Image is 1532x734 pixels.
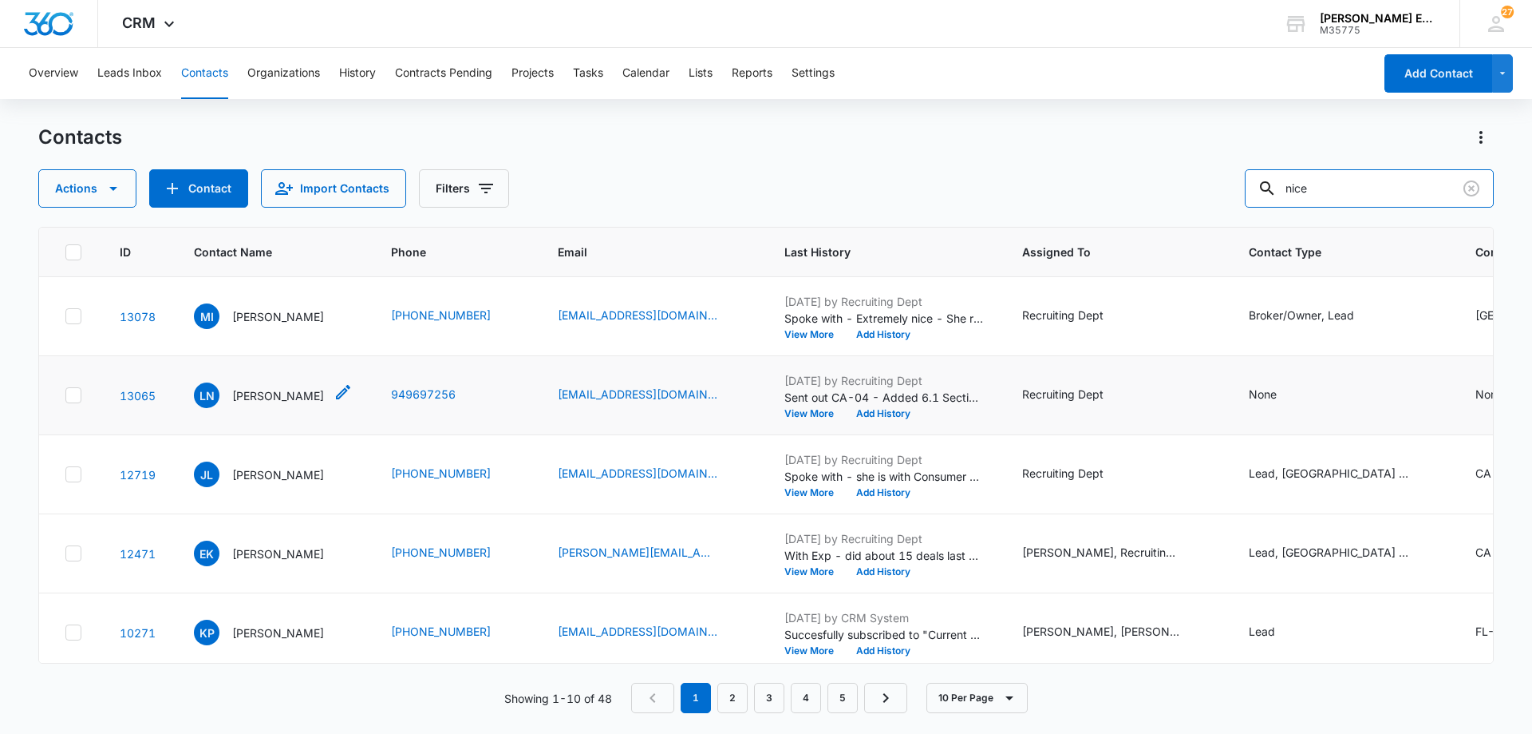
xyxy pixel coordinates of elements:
span: Contact Type [1249,244,1414,260]
div: Assigned To - Recruiting Dept - Select to Edit Field [1022,307,1132,326]
div: Lead [1249,623,1275,640]
button: Add History [845,409,922,419]
button: View More [784,488,845,498]
span: Phone [391,244,496,260]
a: [PHONE_NUMBER] [391,544,491,561]
button: Add History [845,330,922,339]
div: Lead, [GEOGRAPHIC_DATA] Broker Prospecting - [PERSON_NAME] [1249,465,1408,482]
div: None [1249,386,1277,403]
button: Actions [1468,125,1494,150]
div: Lead, [GEOGRAPHIC_DATA] Broker Prospecting - [PERSON_NAME] [1249,544,1408,561]
a: Page 2 [717,683,748,713]
span: CRM [122,14,156,31]
div: Email - jonileone2575@gmail.com - Select to Edit Field [558,465,746,484]
button: Clear [1459,176,1484,201]
button: Contracts Pending [395,48,492,99]
div: Contact Type - Lead - Select to Edit Field [1249,623,1304,642]
div: Assigned To - Jeff Green, Recruiting Dept - Select to Edit Field [1022,544,1210,563]
button: History [339,48,376,99]
p: [DATE] by CRM System [784,609,984,626]
a: [EMAIL_ADDRESS][DOMAIN_NAME] [558,307,717,323]
span: ID [120,244,132,260]
p: [PERSON_NAME] [232,546,324,562]
button: View More [784,409,845,419]
button: Organizations [247,48,320,99]
p: Spoke with - Extremely nice - She really felt like she wanted to remain independent - she always ... [784,310,984,327]
button: Reports [732,48,772,99]
div: notifications count [1501,6,1514,18]
button: View More [784,567,845,577]
div: Recruiting Dept [1022,386,1104,403]
span: JL [194,462,219,487]
p: [DATE] by Recruiting Dept [784,293,984,310]
div: account name [1320,12,1436,25]
div: Contact Type - Lead, Northern CA Broker Prospecting - Jeff Green - Select to Edit Field [1249,544,1437,563]
p: [PERSON_NAME] [232,387,324,404]
div: [PERSON_NAME], [PERSON_NAME] [1022,623,1182,640]
div: Contact Name - Erik Katz - Select to Edit Field [194,541,353,566]
button: Filters [419,169,509,208]
button: Leads Inbox [97,48,162,99]
div: Assigned To - Recruiting Dept - Select to Edit Field [1022,386,1132,405]
div: Assigned To - Recruiting Dept - Select to Edit Field [1022,465,1132,484]
a: 949697256 [391,386,456,403]
button: View More [784,330,845,339]
div: Contact Name - Kevin Parker - Select to Edit Field [194,620,353,645]
a: Page 5 [827,683,858,713]
p: Showing 1-10 of 48 [504,690,612,707]
div: Broker/Owner, Lead [1249,307,1354,323]
div: Contact Type - None - Select to Edit Field [1249,386,1305,405]
button: Contacts [181,48,228,99]
button: Actions [38,169,136,208]
a: Navigate to contact details page for Kevin Parker [120,626,156,640]
button: Add Contact [149,169,248,208]
span: Email [558,244,723,260]
a: [PHONE_NUMBER] [391,623,491,640]
p: Spoke with - she is with Consumer Plus Realty. her situation is , shes not really looking to move... [784,468,984,485]
button: 10 Per Page [926,683,1028,713]
div: Phone - (512) 630-4399 - Select to Edit Field [391,307,519,326]
a: [EMAIL_ADDRESS][DOMAIN_NAME] [558,465,717,482]
button: Overview [29,48,78,99]
button: Lists [689,48,713,99]
div: [PERSON_NAME], Recruiting Dept [1022,544,1182,561]
button: View More [784,646,845,656]
a: [PERSON_NAME][EMAIL_ADDRESS][DOMAIN_NAME] [558,544,717,561]
a: [PHONE_NUMBER] [391,307,491,323]
div: Email - iopsychguy2020@gmail.com - Select to Edit Field [558,623,746,642]
a: Page 3 [754,683,784,713]
div: Email - lnicewarner@gmail.com - Select to Edit Field [558,386,746,405]
button: Tasks [573,48,603,99]
div: Recruiting Dept [1022,307,1104,323]
div: Assigned To - Alysha Aratari, Jon Marshman - Select to Edit Field [1022,623,1210,642]
span: KP [194,620,219,645]
nav: Pagination [631,683,907,713]
button: Add History [845,646,922,656]
p: [DATE] by Recruiting Dept [784,530,984,547]
div: Contact Name - Lacee Nicewarner - Select to Edit Field [194,383,353,408]
span: MI [194,304,219,329]
a: Navigate to contact details page for Erik Katz [120,547,156,561]
p: [DATE] by Recruiting Dept [784,451,984,468]
div: CA-07 [1475,465,1513,482]
em: 1 [681,683,711,713]
div: Contact Type - Lead, Northern CA Broker Prospecting - Jeff Green - Select to Edit Field [1249,465,1437,484]
button: Add History [845,488,922,498]
div: Contact Status - None - Select to Edit Field [1475,386,1532,405]
div: Email - mirvin@emonilegacy.com - Select to Edit Field [558,307,746,326]
a: [EMAIL_ADDRESS][DOMAIN_NAME] [558,623,717,640]
div: Contact Name - Joanne Leone - Select to Edit Field [194,462,353,487]
button: Projects [511,48,554,99]
div: CA-07 [1475,544,1513,561]
span: 27 [1501,6,1514,18]
button: Add Contact [1384,54,1492,93]
h1: Contacts [38,125,122,149]
a: Navigate to contact details page for Monica Irvin [120,310,156,323]
a: [PHONE_NUMBER] [391,465,491,482]
button: Settings [792,48,835,99]
div: Phone - 949697256 - Select to Edit Field [391,386,484,405]
button: Calendar [622,48,669,99]
p: [PERSON_NAME] [232,625,324,641]
input: Search Contacts [1245,169,1494,208]
a: Page 4 [791,683,821,713]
